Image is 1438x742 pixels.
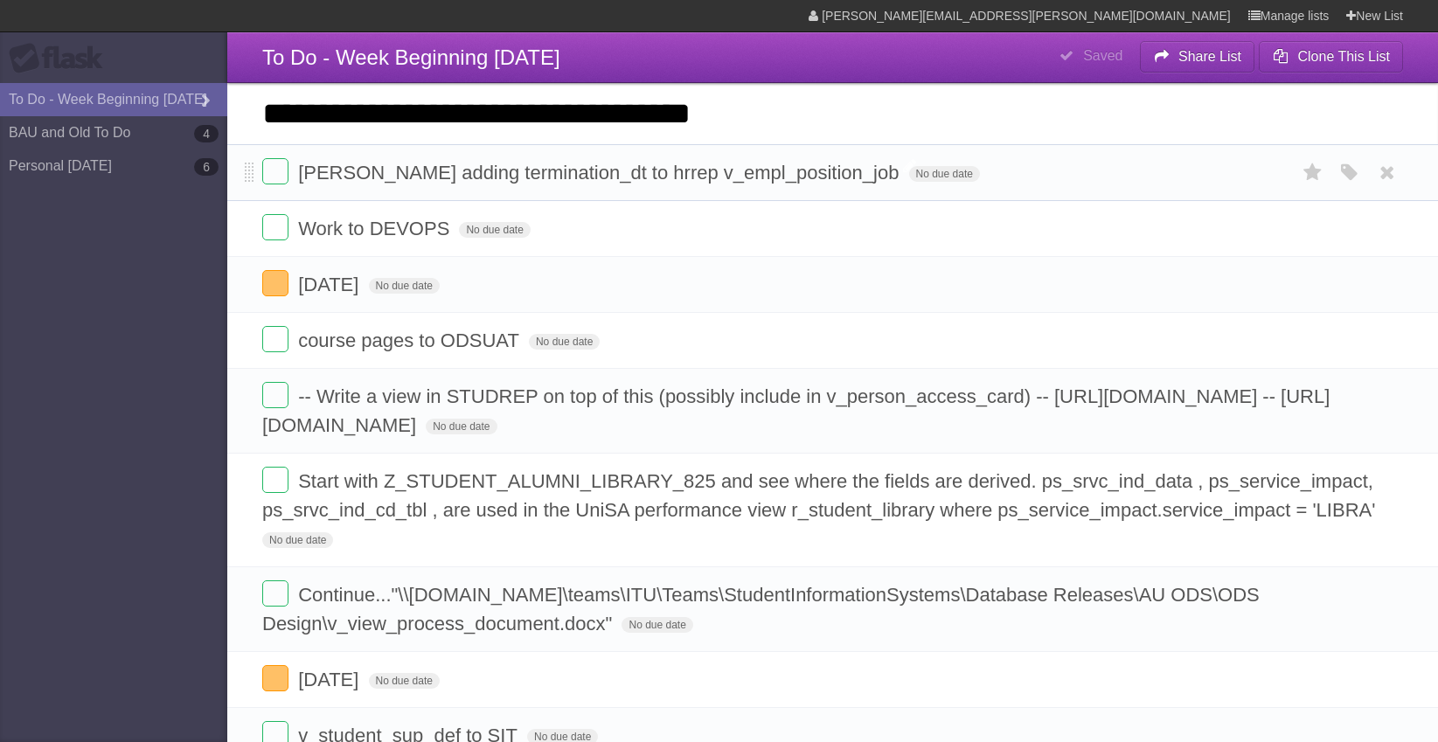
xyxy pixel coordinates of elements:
[262,382,288,408] label: Done
[262,214,288,240] label: Done
[1296,158,1330,187] label: Star task
[194,158,219,176] b: 6
[369,673,440,689] span: No due date
[1140,41,1255,73] button: Share List
[1083,48,1122,63] b: Saved
[262,470,1379,521] span: Start with Z_STUDENT_ALUMNI_LIBRARY_825 and see where the fields are derived. ps_srvc_ind_data , ...
[369,278,440,294] span: No due date
[9,43,114,74] div: Flask
[262,326,288,352] label: Done
[262,584,1260,635] span: Continue..."\\[DOMAIN_NAME]\teams\ITU\Teams\StudentInformationSystems\Database Releases\AU ODS\OD...
[1259,41,1403,73] button: Clone This List
[194,125,219,142] b: 4
[262,270,288,296] label: Done
[622,617,692,633] span: No due date
[298,218,454,239] span: Work to DEVOPS
[426,419,497,434] span: No due date
[262,665,288,691] label: Done
[262,467,288,493] label: Done
[459,222,530,238] span: No due date
[262,158,288,184] label: Done
[909,166,980,182] span: No due date
[262,580,288,607] label: Done
[529,334,600,350] span: No due date
[298,274,363,295] span: [DATE]
[262,532,333,548] span: No due date
[262,45,560,69] span: To Do - Week Beginning [DATE]
[298,669,363,690] span: [DATE]
[1178,49,1241,64] b: Share List
[1297,49,1390,64] b: Clone This List
[262,385,1330,436] span: -- Write a view in STUDREP on top of this (possibly include in v_person_access_card) -- [URL][DOM...
[298,162,903,184] span: [PERSON_NAME] adding termination_dt to hrrep v_empl_position_job
[298,329,524,351] span: course pages to ODSUAT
